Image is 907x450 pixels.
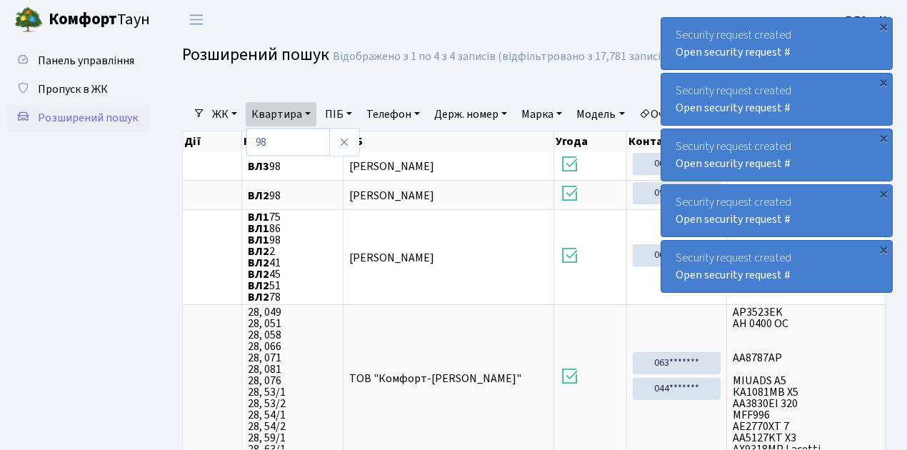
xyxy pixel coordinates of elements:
div: Відображено з 1 по 4 з 4 записів (відфільтровано з 17,781 записів). [333,50,673,64]
div: Security request created [661,74,892,125]
b: ВЛ2 [248,278,269,294]
span: [PERSON_NAME] [349,250,434,266]
span: Розширений пошук [38,110,138,126]
span: Панель управління [38,53,134,69]
span: [PERSON_NAME] [349,188,434,204]
span: 98 [248,161,336,172]
div: × [876,19,891,34]
a: Open security request # [676,44,791,60]
b: ВЛ2 [248,255,269,271]
a: Телефон [361,102,426,126]
a: Держ. номер [429,102,513,126]
a: Open security request # [676,100,791,116]
div: Security request created [661,241,892,292]
b: ВЛ2 -. К. [846,12,890,28]
a: Open security request # [676,156,791,171]
a: Квартира [246,102,316,126]
span: 28, 049 28, 051 28, 058 28, 066 28, 071 28, 081 28, 076 28, 53/1 28, 53/2 28, 54/1 28, 54/2 28, 5... [248,306,336,449]
a: Open security request # [676,267,791,283]
th: Дії [183,131,242,151]
a: Модель [571,102,630,126]
span: AP3523EK АН 0400 ОС АА8787АР MIUADS A5 КА1081МВ X5 АА3830ЕІ 320 MFF996 AE2770XT 7 AA5127KT X3 AX9... [733,306,879,449]
a: Розширений пошук [7,104,150,132]
th: Квартира [242,131,343,151]
a: Панель управління [7,46,150,75]
a: ПІБ [319,102,358,126]
button: Переключити навігацію [179,8,214,31]
div: × [876,186,891,201]
a: Пропуск в ЖК [7,75,150,104]
div: Security request created [661,18,892,69]
div: Security request created [661,129,892,181]
div: Security request created [661,185,892,236]
div: × [876,75,891,89]
th: Угода [554,131,627,151]
b: ВЛ2 [248,244,269,259]
span: ТОВ "Комфорт-[PERSON_NAME]" [349,371,521,386]
span: [PERSON_NAME] [349,159,434,174]
a: ВЛ2 -. К. [846,11,890,29]
b: ВЛ1 [248,209,269,225]
th: ПІБ [344,131,554,151]
span: Пропуск в ЖК [38,81,108,97]
a: Open security request # [676,211,791,227]
b: ВЛ1 [248,221,269,236]
a: Очистити фільтри [633,102,751,126]
span: Таун [49,8,150,32]
b: ВЛ2 [248,289,269,305]
span: 98 [248,190,336,201]
b: ВЛ3 [248,159,269,174]
img: logo.png [14,6,43,34]
div: × [876,242,891,256]
b: Комфорт [49,8,117,31]
b: ВЛ2 [248,188,269,204]
a: ЖК [206,102,243,126]
div: × [876,131,891,145]
th: Контакти [627,131,727,151]
span: Розширений пошук [182,42,329,67]
b: ВЛ2 [248,266,269,282]
span: 75 86 98 2 41 45 51 78 [248,211,336,303]
a: Марка [516,102,568,126]
b: ВЛ1 [248,232,269,248]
